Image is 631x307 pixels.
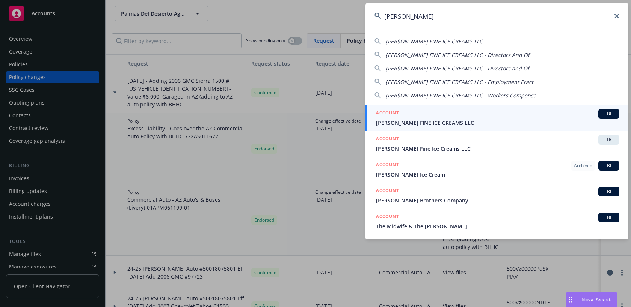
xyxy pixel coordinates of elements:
[365,234,628,267] a: POLICY
[386,51,530,58] span: [PERSON_NAME] FINE ICE CREAMS LLC - Directors And Of
[601,188,616,195] span: BI
[376,161,399,170] h5: ACCOUNT
[601,136,616,143] span: TR
[365,183,628,208] a: ACCOUNTBI[PERSON_NAME] Brothers Company
[376,119,619,127] span: [PERSON_NAME] FINE ICE CREAMS LLC
[601,162,616,169] span: BI
[601,214,616,221] span: BI
[365,105,628,131] a: ACCOUNTBI[PERSON_NAME] FINE ICE CREAMS LLC
[386,78,533,85] span: [PERSON_NAME] FINE ICE CREAMS LLC - Employment Pract
[581,296,611,303] span: Nova Assist
[574,162,592,169] span: Archived
[365,3,628,30] input: Search...
[376,213,399,222] h5: ACCOUNT
[376,238,393,246] h5: POLICY
[601,111,616,117] span: BI
[376,135,399,144] h5: ACCOUNT
[376,109,399,118] h5: ACCOUNT
[566,292,617,307] button: Nova Assist
[566,292,575,307] div: Drag to move
[376,196,619,204] span: [PERSON_NAME] Brothers Company
[386,92,536,99] span: [PERSON_NAME] FINE ICE CREAMS LLC - Workers Compensa
[386,65,529,72] span: [PERSON_NAME] FINE ICE CREAMS LLC - Directors and Of
[365,208,628,234] a: ACCOUNTBIThe Midwife & The [PERSON_NAME]
[376,145,619,153] span: [PERSON_NAME] Fine Ice Creams LLC
[365,157,628,183] a: ACCOUNTArchivedBI[PERSON_NAME] Ice Cream
[365,131,628,157] a: ACCOUNTTR[PERSON_NAME] Fine Ice Creams LLC
[386,38,483,45] span: [PERSON_NAME] FINE ICE CREAMS LLC
[376,187,399,196] h5: ACCOUNT
[376,171,619,178] span: [PERSON_NAME] Ice Cream
[376,222,619,230] span: The Midwife & The [PERSON_NAME]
